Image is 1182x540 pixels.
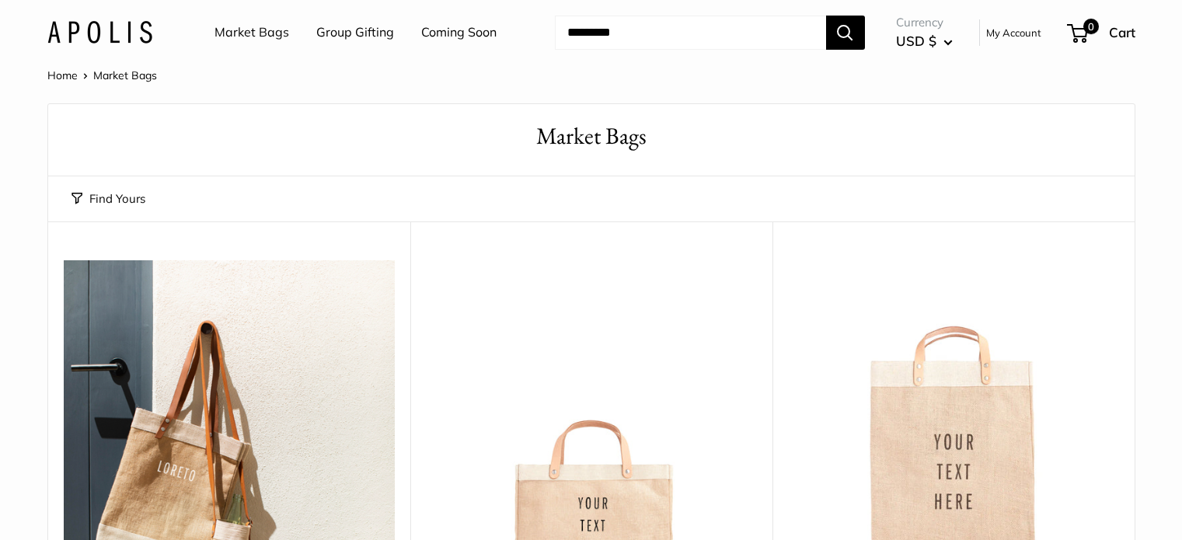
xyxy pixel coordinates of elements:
button: Search [826,16,865,50]
input: Search... [555,16,826,50]
a: Home [47,68,78,82]
a: Coming Soon [421,21,497,44]
button: USD $ [896,29,953,54]
img: Apolis [47,21,152,44]
button: Find Yours [71,188,145,210]
a: Market Bags [214,21,289,44]
a: Group Gifting [316,21,394,44]
nav: Breadcrumb [47,65,157,85]
span: Currency [896,12,953,33]
span: USD $ [896,33,936,49]
span: 0 [1083,19,1098,34]
span: Cart [1109,24,1135,40]
a: My Account [986,23,1041,42]
span: Market Bags [93,68,157,82]
h1: Market Bags [71,120,1111,153]
a: 0 Cart [1069,20,1135,45]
